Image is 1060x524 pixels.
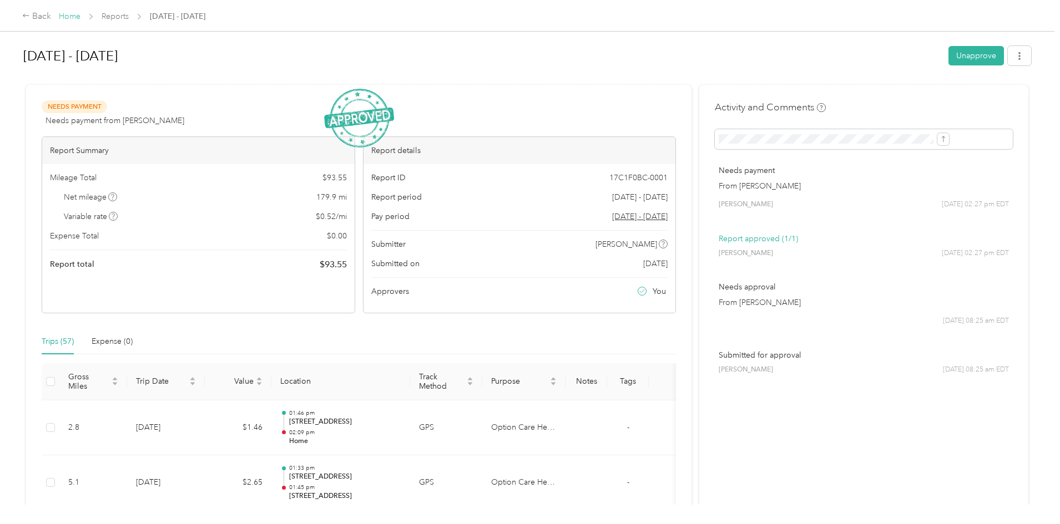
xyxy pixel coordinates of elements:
[289,429,401,436] p: 02:09 pm
[467,380,473,387] span: caret-down
[612,191,668,203] span: [DATE] - [DATE]
[719,180,1009,192] p: From [PERSON_NAME]
[719,248,773,258] span: [PERSON_NAME]
[289,417,401,427] p: [STREET_ADDRESS]
[42,137,355,164] div: Report Summary
[289,464,401,472] p: 01:33 pm
[948,46,1004,65] button: Unapprove
[205,400,271,456] td: $1.46
[64,211,118,222] span: Variable rate
[256,380,263,387] span: caret-down
[42,100,107,113] span: Needs Payment
[127,363,205,400] th: Trip Date
[64,191,118,203] span: Net mileage
[256,375,263,382] span: caret-up
[482,363,566,400] th: Purpose
[50,258,94,270] span: Report total
[59,455,127,511] td: 5.1
[410,455,482,511] td: GPS
[59,400,127,456] td: 2.8
[595,238,657,250] span: [PERSON_NAME]
[127,400,205,456] td: [DATE]
[59,12,80,21] a: Home
[719,200,773,210] span: [PERSON_NAME]
[719,233,1009,245] p: Report approved (1/1)
[289,436,401,446] p: Home
[23,43,941,69] h1: Sep 1 - 30, 2025
[609,172,668,184] span: 17C1F0BC-0001
[316,211,347,222] span: $ 0.52 / mi
[627,477,629,487] span: -
[50,172,97,184] span: Mileage Total
[943,316,1009,326] span: [DATE] 08:25 am EDT
[92,335,133,348] div: Expense (0)
[491,377,548,386] span: Purpose
[467,375,473,382] span: caret-up
[942,200,1009,210] span: [DATE] 02:27 pm EDT
[943,365,1009,375] span: [DATE] 08:25 am EDT
[719,281,1009,293] p: Needs approval
[127,455,205,511] td: [DATE]
[607,363,649,400] th: Tags
[289,484,401,491] p: 01:45 pm
[371,211,410,222] span: Pay period
[112,375,118,382] span: caret-up
[371,238,406,250] span: Submitter
[419,372,465,391] span: Track Method
[371,172,406,184] span: Report ID
[22,10,51,23] div: Back
[205,363,271,400] th: Value
[653,286,666,297] span: You
[289,472,401,482] p: [STREET_ADDRESS]
[324,89,394,148] img: ApprovedStamp
[316,191,347,203] span: 179.9 mi
[612,211,668,222] span: Go to pay period
[627,423,629,432] span: -
[289,409,401,417] p: 01:46 pm
[715,100,826,114] h4: Activity and Comments
[102,12,129,21] a: Reports
[59,363,127,400] th: Gross Miles
[364,137,676,164] div: Report details
[719,297,1009,308] p: From [PERSON_NAME]
[550,375,557,382] span: caret-up
[50,230,99,242] span: Expense Total
[371,191,422,203] span: Report period
[719,349,1009,361] p: Submitted for approval
[322,172,347,184] span: $ 93.55
[371,286,409,297] span: Approvers
[482,455,566,511] td: Option Care Health
[136,377,187,386] span: Trip Date
[289,491,401,501] p: [STREET_ADDRESS]
[320,258,347,271] span: $ 93.55
[942,248,1009,258] span: [DATE] 02:27 pm EDT
[189,380,196,387] span: caret-down
[371,258,420,269] span: Submitted on
[205,455,271,511] td: $2.65
[719,365,773,375] span: [PERSON_NAME]
[566,363,607,400] th: Notes
[46,115,184,126] span: Needs payment from [PERSON_NAME]
[327,230,347,242] span: $ 0.00
[112,380,118,387] span: caret-down
[68,372,109,391] span: Gross Miles
[271,363,410,400] th: Location
[150,11,205,22] span: [DATE] - [DATE]
[410,400,482,456] td: GPS
[998,462,1060,524] iframe: Everlance-gr Chat Button Frame
[550,380,557,387] span: caret-down
[214,377,254,386] span: Value
[719,165,1009,176] p: Needs payment
[482,400,566,456] td: Option Care Health
[42,335,74,348] div: Trips (57)
[410,363,482,400] th: Track Method
[189,375,196,382] span: caret-up
[643,258,668,269] span: [DATE]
